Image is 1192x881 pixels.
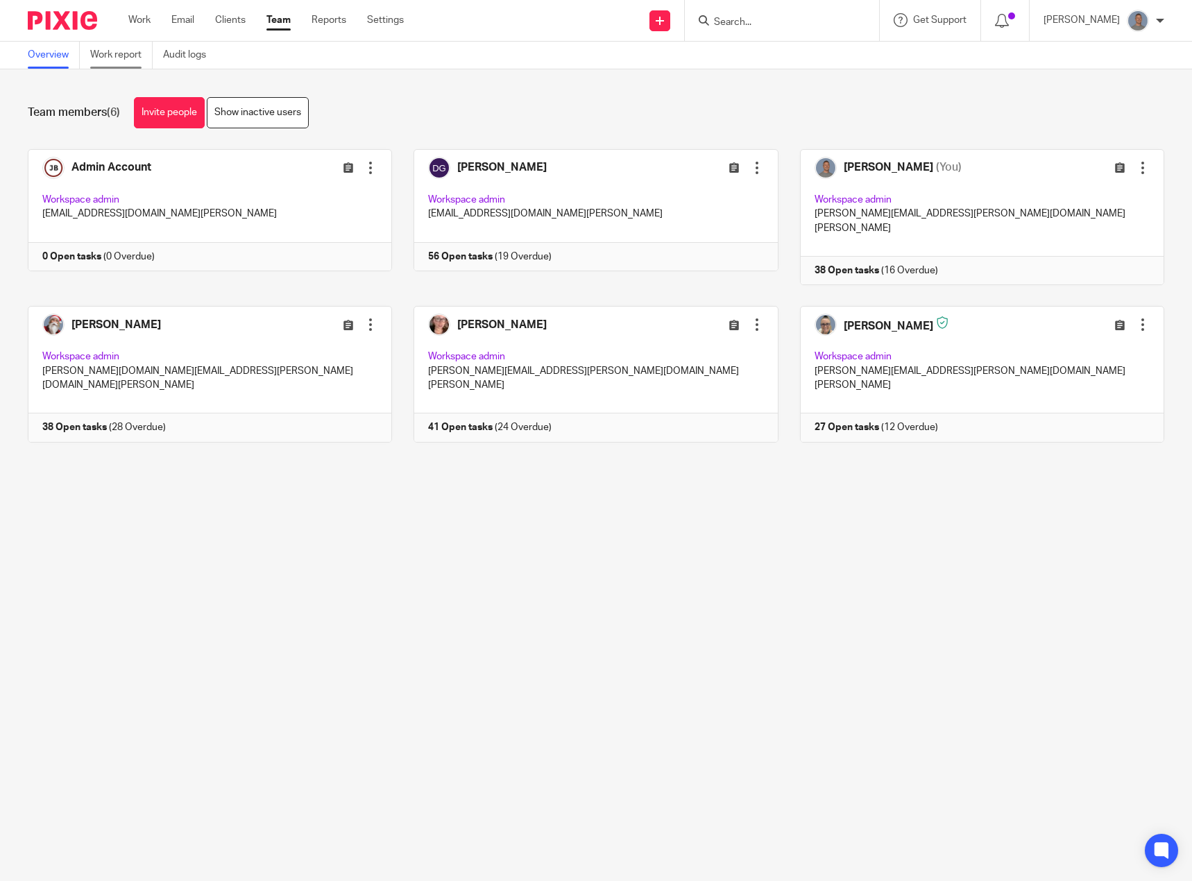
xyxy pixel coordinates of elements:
img: Pixie [28,11,97,30]
a: Audit logs [163,42,216,69]
a: Invite people [134,97,205,128]
a: Show inactive users [207,97,309,128]
a: Work report [90,42,153,69]
a: Clients [215,13,246,27]
a: Team [266,13,291,27]
h1: Team members [28,105,120,120]
input: Search [713,17,837,29]
a: Reports [312,13,346,27]
img: James%20Headshot.png [1127,10,1149,32]
a: Settings [367,13,404,27]
span: (6) [107,107,120,118]
a: Overview [28,42,80,69]
a: Email [171,13,194,27]
span: Get Support [913,15,967,25]
p: [PERSON_NAME] [1044,13,1120,27]
a: Work [128,13,151,27]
